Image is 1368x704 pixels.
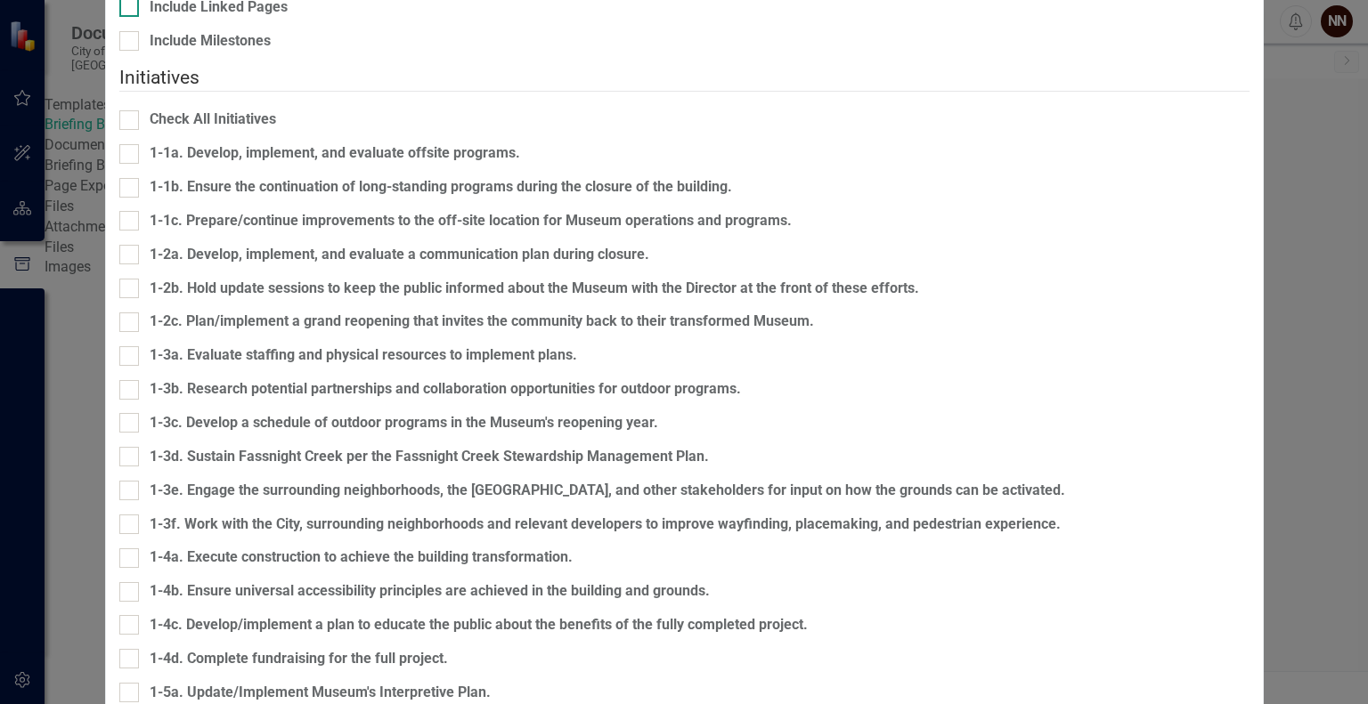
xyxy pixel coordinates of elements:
[150,447,709,467] div: 1-3d. Sustain Fassnight Creek per the Fassnight Creek Stewardship Management Plan.
[150,312,814,332] div: 1-2c. Plan/implement a grand reopening that invites the community back to their transformed Museum.
[150,31,271,52] div: Include Milestones
[150,615,808,635] div: 1-4c. Develop/implement a plan to educate the public about the benefits of the fully completed pr...
[150,481,1065,501] div: 1-3e. Engage the surrounding neighborhoods, the [GEOGRAPHIC_DATA], and other stakeholders for inp...
[150,143,520,164] div: 1-1a. Develop, implement, and evaluate offsite programs.
[150,581,710,602] div: 1-4b. Ensure universal accessibility principles are achieved in the building and grounds.
[150,109,276,130] div: Check All Initiatives
[150,649,448,669] div: 1-4d. Complete fundraising for the full project.
[150,683,491,703] div: 1-5a. Update/Implement Museum's Interpretive Plan.
[150,245,649,265] div: 1-2a. Develop, implement, and evaluate a communication plan during closure.
[150,379,741,400] div: 1-3b. Research potential partnerships and collaboration opportunities for outdoor programs.
[119,64,1250,92] legend: Initiatives
[150,177,732,198] div: 1-1b. Ensure the continuation of long-standing programs during the closure of the building.
[150,547,573,568] div: 1-4a. Execute construction to achieve the building transformation.
[150,279,919,299] div: 1-2b. Hold update sessions to keep the public informed about the Museum with the Director at the ...
[150,211,792,231] div: 1-1c. Prepare/continue improvements to the off-site location for Museum operations and programs.
[150,514,1061,535] div: 1-3f. Work with the City, surrounding neighborhoods and relevant developers to improve wayfinding...
[150,345,577,366] div: 1-3a. Evaluate staffing and physical resources to implement plans.
[150,413,658,433] div: 1-3c. Develop a schedule of outdoor programs in the Museum's reopening year.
